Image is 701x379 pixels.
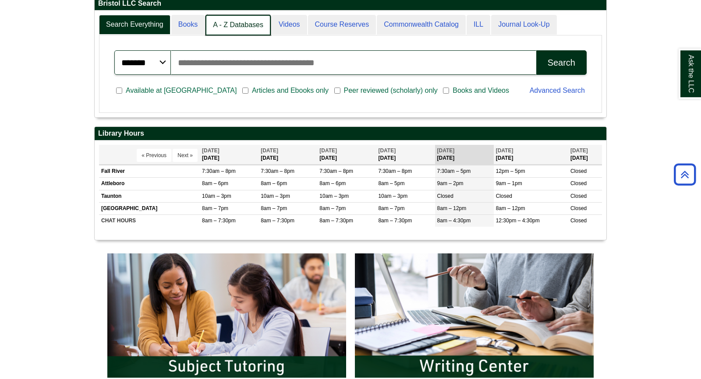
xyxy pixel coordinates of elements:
[570,168,587,174] span: Closed
[437,147,455,154] span: [DATE]
[377,15,466,35] a: Commonwealth Catalog
[437,218,471,224] span: 8am – 4:30pm
[437,193,453,199] span: Closed
[378,205,404,211] span: 8am – 7pm
[173,149,198,162] button: Next »
[494,145,568,165] th: [DATE]
[496,147,513,154] span: [DATE]
[261,147,278,154] span: [DATE]
[570,193,587,199] span: Closed
[202,205,228,211] span: 8am – 7pm
[205,15,271,35] a: A - Z Databases
[378,193,407,199] span: 10am – 3pm
[308,15,376,35] a: Course Reserves
[261,168,294,174] span: 7:30am – 8pm
[202,180,228,186] span: 8am – 6pm
[496,218,540,224] span: 12:30pm – 4:30pm
[202,147,220,154] span: [DATE]
[202,193,231,199] span: 10am – 3pm
[467,15,490,35] a: ILL
[496,180,522,186] span: 9am – 1pm
[95,127,606,140] h2: Library Hours
[334,87,340,95] input: Peer reviewed (scholarly) only
[536,50,587,75] button: Search
[570,147,588,154] span: [DATE]
[261,180,287,186] span: 8am – 6pm
[570,205,587,211] span: Closed
[437,205,467,211] span: 8am – 12pm
[319,193,349,199] span: 10am – 3pm
[261,218,294,224] span: 8am – 7:30pm
[496,193,512,199] span: Closed
[437,180,464,186] span: 9am – 2pm
[116,87,122,95] input: Available at [GEOGRAPHIC_DATA]
[319,218,353,224] span: 8am – 7:30pm
[99,190,200,202] td: Taunton
[491,15,556,35] a: Journal Look-Up
[671,168,699,180] a: Back to Top
[248,85,332,96] span: Articles and Ebooks only
[570,218,587,224] span: Closed
[171,15,205,35] a: Books
[99,178,200,190] td: Attleboro
[570,180,587,186] span: Closed
[99,214,200,227] td: CHAT HOURS
[378,147,396,154] span: [DATE]
[378,218,412,224] span: 8am – 7:30pm
[99,15,170,35] a: Search Everything
[530,87,585,94] a: Advanced Search
[496,205,525,211] span: 8am – 12pm
[378,168,412,174] span: 7:30am – 8pm
[202,218,236,224] span: 8am – 7:30pm
[319,168,353,174] span: 7:30am – 8pm
[261,193,290,199] span: 10am – 3pm
[568,145,602,165] th: [DATE]
[99,165,200,178] td: Fall River
[200,145,258,165] th: [DATE]
[437,168,471,174] span: 7:30am – 5pm
[202,168,236,174] span: 7:30am – 8pm
[319,147,337,154] span: [DATE]
[376,145,435,165] th: [DATE]
[242,87,248,95] input: Articles and Ebooks only
[443,87,449,95] input: Books and Videos
[317,145,376,165] th: [DATE]
[319,205,346,211] span: 8am – 7pm
[496,168,525,174] span: 12pm – 5pm
[378,180,404,186] span: 8am – 5pm
[99,202,200,214] td: [GEOGRAPHIC_DATA]
[122,85,240,96] span: Available at [GEOGRAPHIC_DATA]
[261,205,287,211] span: 8am – 7pm
[340,85,441,96] span: Peer reviewed (scholarly) only
[272,15,307,35] a: Videos
[449,85,513,96] span: Books and Videos
[435,145,494,165] th: [DATE]
[137,149,171,162] button: « Previous
[258,145,317,165] th: [DATE]
[319,180,346,186] span: 8am – 6pm
[548,58,575,68] div: Search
